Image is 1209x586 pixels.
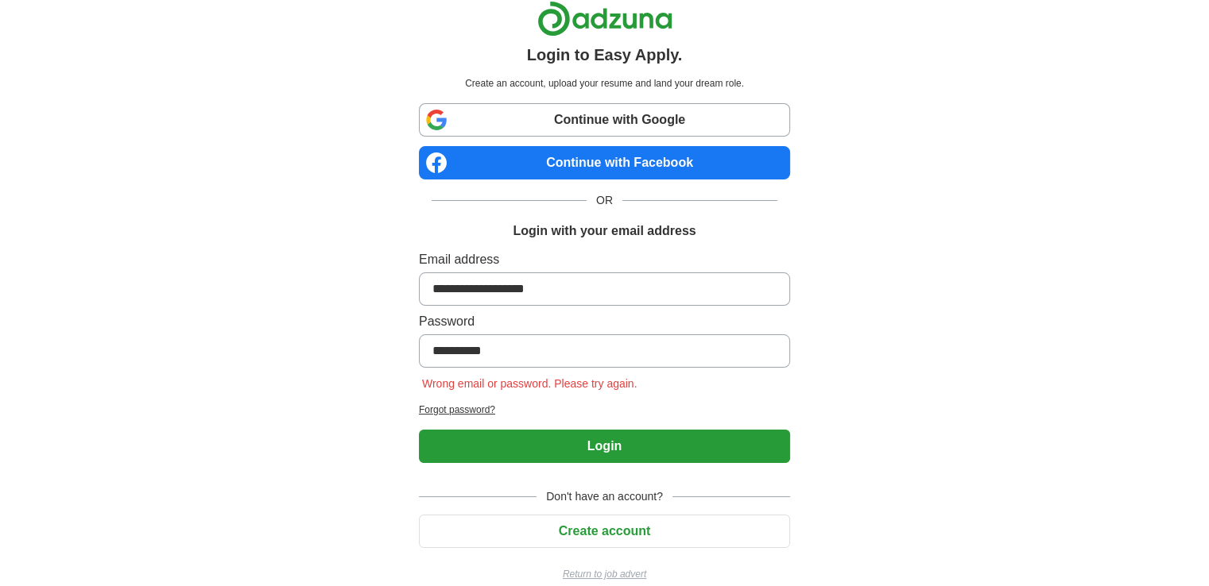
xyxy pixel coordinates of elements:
[419,403,790,417] a: Forgot password?
[419,430,790,463] button: Login
[419,567,790,581] a: Return to job advert
[419,250,790,269] label: Email address
[587,192,622,209] span: OR
[419,146,790,179] a: Continue with Facebook
[513,222,696,241] h1: Login with your email address
[527,43,683,67] h1: Login to Easy Apply.
[419,377,641,390] span: Wrong email or password. Please try again.
[537,1,672,37] img: Adzuna logo
[537,488,672,505] span: Don't have an account?
[419,524,790,538] a: Create account
[419,103,790,137] a: Continue with Google
[419,515,790,548] button: Create account
[419,312,790,331] label: Password
[422,76,787,91] p: Create an account, upload your resume and land your dream role.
